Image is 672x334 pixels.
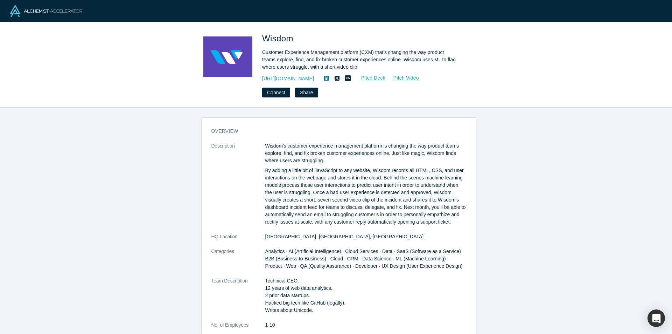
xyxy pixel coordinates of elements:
[265,277,466,314] p: Technical CEO. 12 years of web data analytics. 2 prior data startups. Hacked big tech like GitHub...
[262,34,296,43] span: Wisdom
[353,74,386,82] a: Pitch Deck
[262,75,314,82] a: [URL][DOMAIN_NAME]
[386,74,419,82] a: Pitch Video
[262,49,458,71] div: Customer Experience Management platform (CXM) that's changing the way product teams explore, find...
[211,248,265,277] dt: Categories
[10,5,82,17] img: Alchemist Logo
[265,321,466,329] dd: 1-10
[203,32,252,81] img: Wisdom's Logo
[262,88,290,97] button: Connect
[211,128,456,135] h3: overview
[265,167,466,226] p: By adding a little bit of JavaScript to any website, Wisdom records all HTML, CSS, and user inter...
[265,248,464,269] span: Analytics · AI (Artificial Intelligence) · Cloud Services · Data · SaaS (Software as a Service) ·...
[265,233,466,240] dd: [GEOGRAPHIC_DATA], [GEOGRAPHIC_DATA], [GEOGRAPHIC_DATA]
[295,88,318,97] button: Share
[265,142,466,164] p: Wisdom's customer experience management platform is changing the way product teams explore, find,...
[211,233,265,248] dt: HQ Location
[211,142,265,233] dt: Description
[211,277,265,321] dt: Team Description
